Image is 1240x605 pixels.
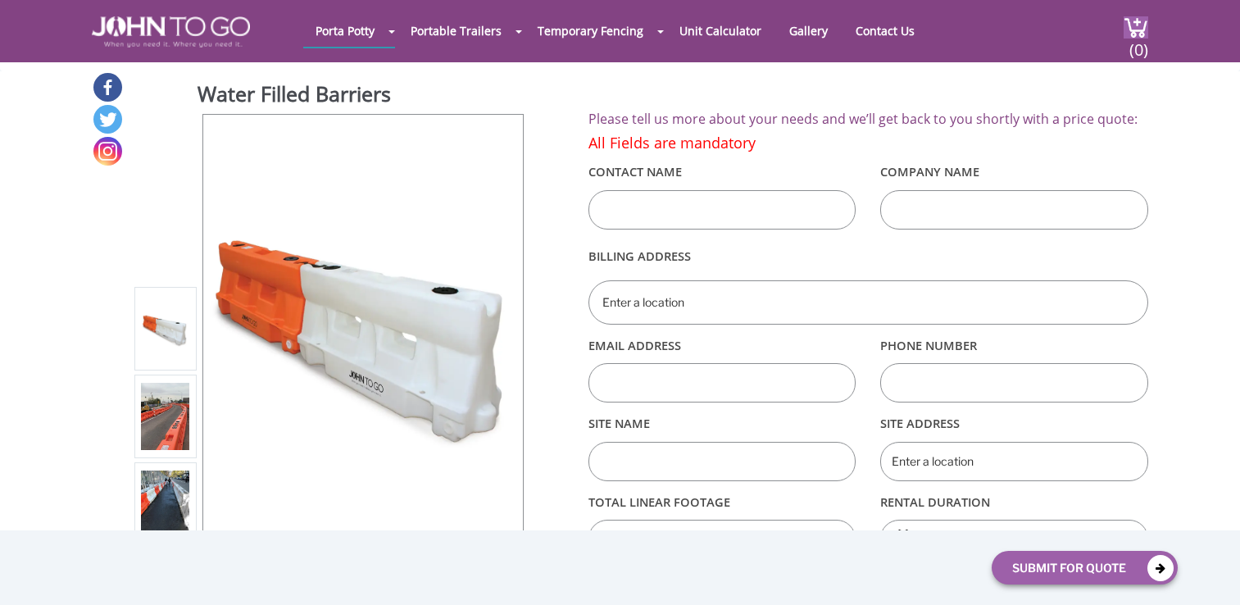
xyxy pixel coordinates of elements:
h1: Water Filled Barriers [198,80,525,112]
img: Product [203,191,523,467]
a: Contact Us [843,15,927,47]
img: Product [141,383,189,450]
label: Billing Address [588,236,1148,275]
a: Facebook [93,73,122,102]
a: Unit Calculator [667,15,774,47]
label: rental duration [880,488,1148,516]
a: Gallery [777,15,840,47]
a: Instagram [93,137,122,166]
h2: Please tell us more about your needs and we’ll get back to you shortly with a price quote: [588,112,1148,127]
span: (0) [1129,25,1148,61]
img: cart a [1124,16,1148,39]
a: Portable Trailers [398,15,514,47]
label: Total linear footage [588,488,856,516]
h4: All Fields are mandatory [588,135,1148,152]
label: Phone Number [880,331,1148,359]
input: Enter a location [588,280,1148,325]
img: Product [141,308,189,350]
label: Company Name [880,158,1148,186]
label: Site Address [880,410,1148,438]
a: Temporary Fencing [525,15,656,47]
button: Submit For Quote [992,551,1178,585]
label: Contact Name [588,158,856,186]
input: Start date | End date [880,520,1148,559]
label: Email Address [588,331,856,359]
label: Site Name [588,410,856,438]
img: Product [141,471,189,538]
a: Porta Potty [303,15,387,47]
a: Twitter [93,105,122,134]
input: Enter a location [880,442,1148,481]
img: JOHN to go [92,16,250,48]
